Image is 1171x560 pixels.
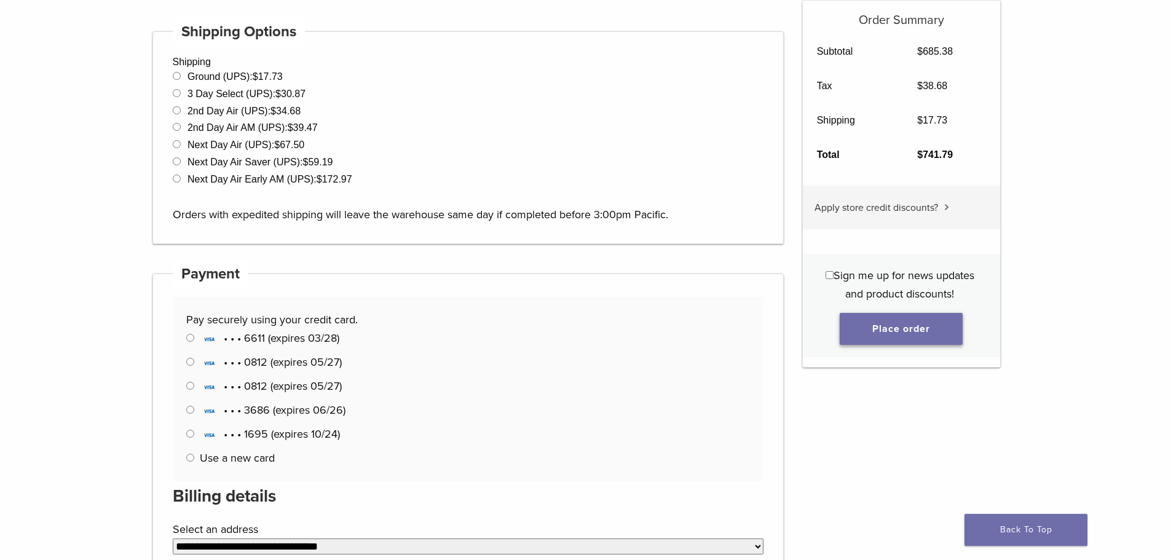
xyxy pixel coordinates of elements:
img: caret.svg [944,204,949,210]
bdi: 17.73 [917,115,947,125]
bdi: 38.68 [917,81,947,91]
span: • • • 1695 (expires 10/24) [200,427,340,441]
span: $ [917,149,923,160]
bdi: 685.38 [917,46,953,57]
img: Visa [200,381,218,393]
th: Tax [803,69,904,103]
span: $ [275,89,281,99]
label: Next Day Air (UPS): [187,140,304,150]
img: Visa [200,405,218,417]
h5: Order Summary [803,1,1000,28]
span: $ [270,106,276,116]
label: Select an address [173,520,761,538]
bdi: 17.73 [253,71,283,82]
span: • • • 0812 (expires 05/27) [200,379,342,393]
div: Shipping [152,31,784,244]
bdi: 30.87 [275,89,306,99]
label: Use a new card [200,451,275,465]
th: Total [803,138,904,172]
label: Next Day Air Early AM (UPS): [187,174,352,184]
img: Visa [200,429,218,441]
bdi: 67.50 [274,140,304,150]
span: • • • 3686 (expires 06/26) [200,403,345,417]
span: $ [303,157,309,167]
label: 3 Day Select (UPS): [187,89,306,99]
span: Apply store credit discounts? [814,202,938,214]
button: Place order [840,313,963,345]
input: Sign me up for news updates and product discounts! [826,271,834,279]
th: Subtotal [803,34,904,69]
span: $ [917,115,923,125]
label: 2nd Day Air AM (UPS): [187,122,318,133]
h4: Shipping Options [173,17,306,47]
span: $ [288,122,293,133]
span: $ [917,81,923,91]
span: $ [317,174,322,184]
h3: Billing details [173,481,764,511]
th: Shipping [803,103,904,138]
span: $ [917,46,923,57]
span: • • • 0812 (expires 05/27) [200,355,342,369]
bdi: 59.19 [303,157,333,167]
p: Orders with expedited shipping will leave the warehouse same day if completed before 3:00pm Pacific. [173,187,764,224]
span: $ [274,140,280,150]
label: Ground (UPS): [187,71,283,82]
bdi: 39.47 [288,122,318,133]
span: Sign me up for news updates and product discounts! [834,269,974,301]
bdi: 172.97 [317,174,352,184]
span: $ [253,71,258,82]
label: 2nd Day Air (UPS): [187,106,301,116]
img: Visa [200,333,218,345]
p: Pay securely using your credit card. [186,310,749,329]
bdi: 741.79 [917,149,953,160]
img: Visa [200,357,218,369]
a: Back To Top [964,514,1087,546]
label: Next Day Air Saver (UPS): [187,157,333,167]
h4: Payment [173,259,249,289]
bdi: 34.68 [270,106,301,116]
span: • • • 6611 (expires 03/28) [200,331,339,345]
